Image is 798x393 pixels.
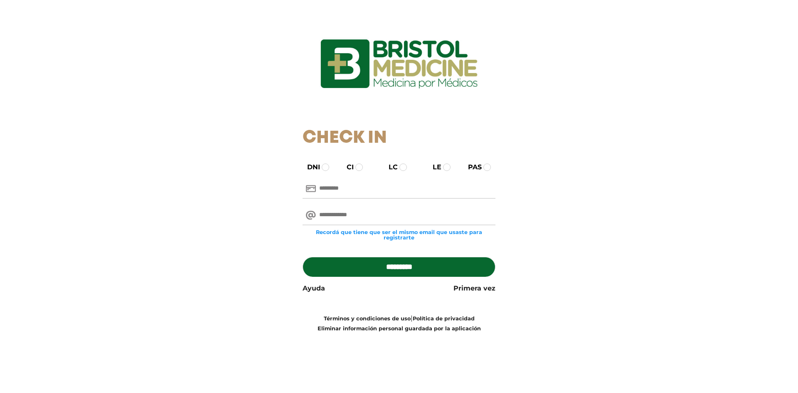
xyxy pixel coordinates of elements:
small: Recordá que tiene que ser el mismo email que usaste para registrarte [303,229,496,240]
label: LE [425,162,441,172]
a: Ayuda [303,283,325,293]
a: Eliminar información personal guardada por la aplicación [318,325,481,332]
label: CI [339,162,354,172]
a: Primera vez [453,283,495,293]
label: LC [381,162,398,172]
div: | [296,313,502,333]
label: PAS [461,162,482,172]
img: logo_ingresarbristol.jpg [287,10,511,118]
label: DNI [300,162,320,172]
a: Términos y condiciones de uso [324,315,411,322]
a: Política de privacidad [413,315,475,322]
h1: Check In [303,128,496,149]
